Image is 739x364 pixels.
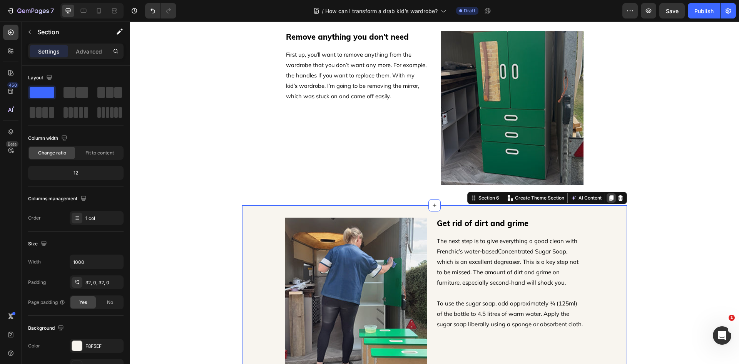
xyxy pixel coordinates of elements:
iframe: Intercom live chat [713,326,731,345]
p: To use the sugar soap, add approximately ¼ (125ml) of the bottle to 4.5 litres of warm water. App... [307,266,453,308]
img: gempages_550029493247411397-6947694a-a555-4873-9ea6-dd5a279c2393.jpg [155,196,298,350]
h2: Get rid of dirt and grime [306,196,497,208]
p: The next step is to give everything a good clean with Frenchic’s water-based , which is an excell... [307,214,453,266]
span: Fit to content [85,149,114,156]
div: F8F5EF [85,343,122,350]
div: Background [28,323,65,334]
iframe: Design area [130,22,739,364]
img: gempages_550029493247411397-cf27cfb2-d851-4763-8924-88248234812f.jpg [311,10,454,164]
span: How can I transform a drab kid’s wardrobe? [325,7,438,15]
div: Section 6 [347,173,371,180]
div: 1 col [85,215,122,222]
div: Column width [28,133,69,144]
div: 12 [30,168,122,178]
button: 7 [3,3,57,18]
div: Padding [28,279,46,286]
div: 32, 0, 32, 0 [85,279,122,286]
span: Save [666,8,679,14]
p: Settings [38,47,60,55]
button: Save [659,3,685,18]
div: Order [28,215,41,221]
p: Create Theme Section [385,173,435,180]
button: Publish [688,3,720,18]
span: Change ratio [38,149,66,156]
div: Page padding [28,299,65,306]
p: Section [37,27,100,37]
div: 450 [7,82,18,88]
button: AI Content [440,172,473,181]
div: Publish [694,7,714,15]
div: Layout [28,73,54,83]
div: Color [28,342,40,349]
span: No [107,299,113,306]
input: Auto [70,255,123,269]
p: Advanced [76,47,102,55]
p: 7 [50,6,54,15]
span: Yes [79,299,87,306]
div: Columns management [28,194,88,204]
div: Size [28,239,48,249]
div: Width [28,258,41,265]
span: First up, you’ll want to remove anything from the wardrobe that you don’t want any more. For exam... [156,29,297,78]
div: Undo/Redo [145,3,176,18]
div: Beta [6,141,18,147]
span: 1 [729,315,735,321]
span: / [322,7,324,15]
a: Concentrated Sugar Soap [368,226,436,233]
span: Draft [464,7,475,14]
